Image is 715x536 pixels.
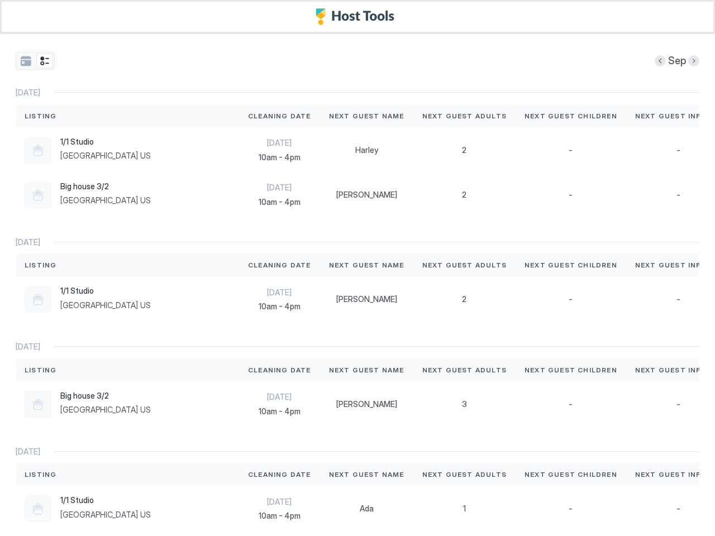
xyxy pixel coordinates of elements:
span: 1/1 Studio [60,137,151,147]
a: Host Tools Logo [316,8,399,25]
span: Next Guest Name [329,470,404,480]
span: [DATE] [16,447,40,457]
span: [DATE] [16,342,40,352]
span: Next Guest Children [525,111,617,121]
span: Listing [25,111,56,121]
span: [DATE] [16,237,40,247]
span: Listing [25,365,56,375]
span: [GEOGRAPHIC_DATA] US [60,510,151,520]
span: - [569,504,573,514]
span: Sep [668,55,686,68]
span: - [676,145,680,155]
span: 3 [462,399,467,409]
span: Cleaning Date [248,470,311,480]
span: 10am - 4pm [248,152,311,162]
span: Next Guest Adults [422,111,507,121]
span: 2 [462,190,466,200]
span: [PERSON_NAME] [336,294,397,304]
span: [DATE] [248,497,311,507]
span: [DATE] [248,183,311,193]
span: [GEOGRAPHIC_DATA] US [60,405,151,415]
span: - [569,294,573,304]
span: [DATE] [248,288,311,298]
span: Cleaning Date [248,260,311,270]
span: 10am - 4pm [248,301,311,312]
button: Previous month [655,55,666,66]
span: Next Guest Name [329,111,404,121]
span: - [676,399,680,409]
span: Cleaning Date [248,365,311,375]
span: Listing [25,470,56,480]
span: Next Guest Children [525,365,617,375]
span: [GEOGRAPHIC_DATA] US [60,195,151,205]
span: [DATE] [16,88,40,98]
span: [DATE] [248,138,311,148]
span: 1/1 Studio [60,286,151,296]
span: [GEOGRAPHIC_DATA] US [60,300,151,310]
span: Ada [360,504,374,514]
span: Big house 3/2 [60,391,151,401]
button: Next month [688,55,699,66]
span: Harley [355,145,378,155]
span: 10am - 4pm [248,406,311,417]
span: 2 [462,294,466,304]
span: [PERSON_NAME] [336,399,397,409]
span: Listing [25,260,56,270]
span: Cleaning Date [248,111,311,121]
span: Next Guest Children [525,470,617,480]
span: - [569,190,573,200]
span: - [676,190,680,200]
span: 1 [463,504,466,514]
span: [GEOGRAPHIC_DATA] US [60,151,151,161]
span: - [569,399,573,409]
span: - [676,294,680,304]
span: 10am - 4pm [248,197,311,207]
span: Next Guest Adults [422,470,507,480]
span: Next Guest Name [329,260,404,270]
span: Next Guest Adults [422,365,507,375]
span: - [676,504,680,514]
div: tab-group [16,52,55,70]
span: Next Guest Children [525,260,617,270]
span: Next Guest Name [329,365,404,375]
span: Big house 3/2 [60,181,151,192]
span: 2 [462,145,466,155]
span: - [569,145,573,155]
span: 10am - 4pm [248,511,311,521]
span: [DATE] [248,392,311,402]
span: 1/1 Studio [60,495,151,505]
span: Next Guest Adults [422,260,507,270]
span: [PERSON_NAME] [336,190,397,200]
